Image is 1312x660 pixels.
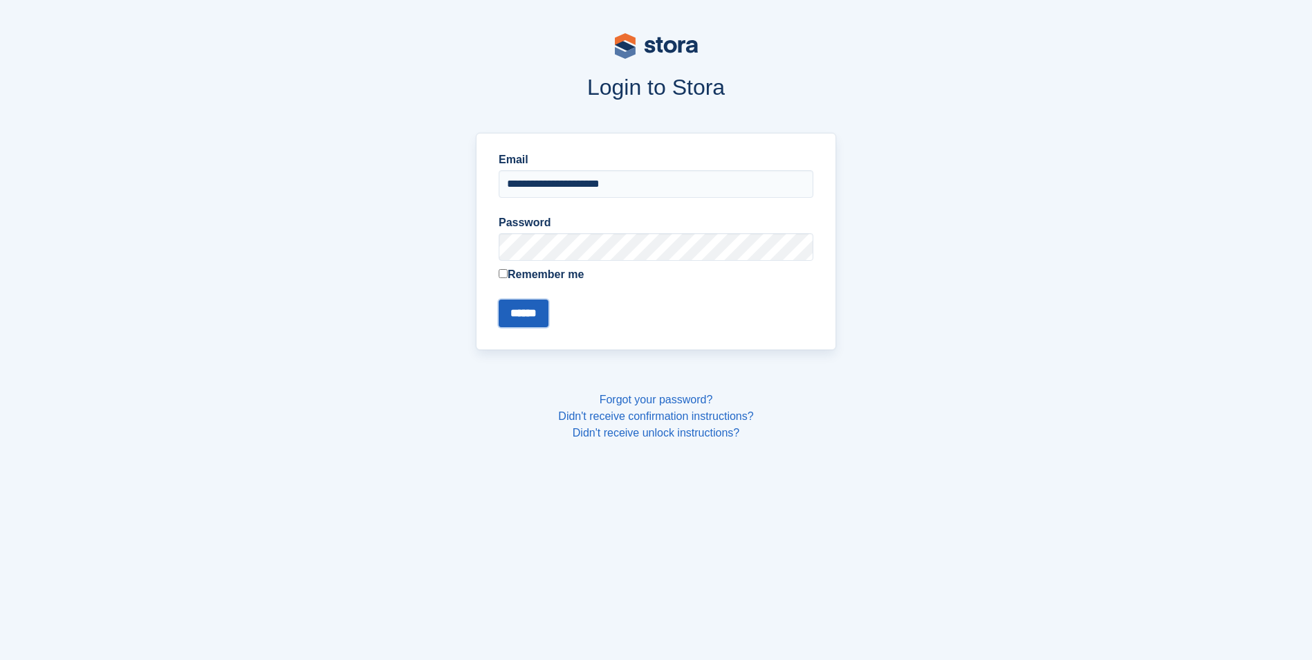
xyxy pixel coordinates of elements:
[499,269,508,278] input: Remember me
[499,152,813,168] label: Email
[600,394,713,405] a: Forgot your password?
[573,427,739,439] a: Didn't receive unlock instructions?
[558,410,753,422] a: Didn't receive confirmation instructions?
[499,266,813,283] label: Remember me
[212,75,1100,100] h1: Login to Stora
[615,33,698,59] img: stora-logo-53a41332b3708ae10de48c4981b4e9114cc0af31d8433b30ea865607fb682f29.svg
[499,214,813,231] label: Password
